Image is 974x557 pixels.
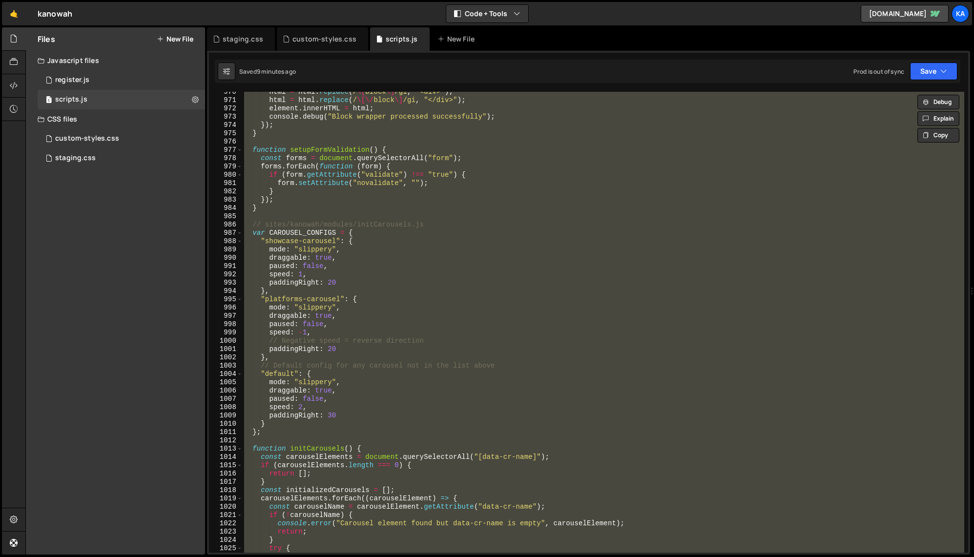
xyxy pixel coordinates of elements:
[209,403,243,412] div: 1008
[55,76,89,84] div: register.js
[209,154,243,163] div: 978
[209,320,243,329] div: 998
[2,2,26,25] a: 🤙
[239,67,296,76] div: Saved
[209,412,243,420] div: 1009
[209,337,243,345] div: 1000
[209,453,243,461] div: 1014
[209,287,243,295] div: 994
[209,146,243,154] div: 977
[209,121,243,129] div: 974
[209,519,243,528] div: 1022
[209,345,243,353] div: 1001
[209,204,243,212] div: 984
[917,111,959,126] button: Explain
[209,254,243,262] div: 990
[437,34,478,44] div: New File
[209,88,243,96] div: 970
[209,470,243,478] div: 1016
[209,221,243,229] div: 986
[38,129,205,148] div: 9382/20450.css
[853,67,904,76] div: Prod is out of sync
[917,128,959,143] button: Copy
[209,113,243,121] div: 973
[223,34,263,44] div: staging.css
[209,237,243,246] div: 988
[38,148,205,168] div: 9382/48097.css
[209,262,243,270] div: 991
[910,62,957,80] button: Save
[209,329,243,337] div: 999
[209,370,243,378] div: 1004
[55,134,119,143] div: custom-styles.css
[209,270,243,279] div: 992
[209,544,243,553] div: 1025
[209,304,243,312] div: 996
[38,70,205,90] div: 9382/20687.js
[55,95,87,104] div: scripts.js
[292,34,356,44] div: custom-styles.css
[917,95,959,109] button: Debug
[26,51,205,70] div: Javascript files
[209,104,243,113] div: 972
[209,478,243,486] div: 1017
[209,511,243,519] div: 1021
[209,138,243,146] div: 976
[209,212,243,221] div: 985
[209,378,243,387] div: 1005
[209,179,243,187] div: 981
[209,495,243,503] div: 1019
[209,196,243,204] div: 983
[209,420,243,428] div: 1010
[209,279,243,287] div: 993
[209,362,243,370] div: 1003
[209,503,243,511] div: 1020
[209,295,243,304] div: 995
[209,395,243,403] div: 1007
[861,5,949,22] a: [DOMAIN_NAME]
[26,109,205,129] div: CSS files
[209,163,243,171] div: 979
[209,436,243,445] div: 1012
[157,35,193,43] button: New File
[209,229,243,237] div: 987
[38,34,55,44] h2: Files
[46,97,52,104] span: 1
[209,428,243,436] div: 1011
[38,8,72,20] div: kanowah
[209,246,243,254] div: 989
[209,528,243,536] div: 1023
[209,461,243,470] div: 1015
[209,129,243,138] div: 975
[209,387,243,395] div: 1006
[209,96,243,104] div: 971
[446,5,528,22] button: Code + Tools
[209,353,243,362] div: 1002
[952,5,969,22] a: Ka
[55,154,96,163] div: staging.css
[209,445,243,453] div: 1013
[209,486,243,495] div: 1018
[386,34,418,44] div: scripts.js
[209,171,243,179] div: 980
[257,67,296,76] div: 9 minutes ago
[209,187,243,196] div: 982
[38,90,205,109] div: 9382/24789.js
[209,536,243,544] div: 1024
[209,312,243,320] div: 997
